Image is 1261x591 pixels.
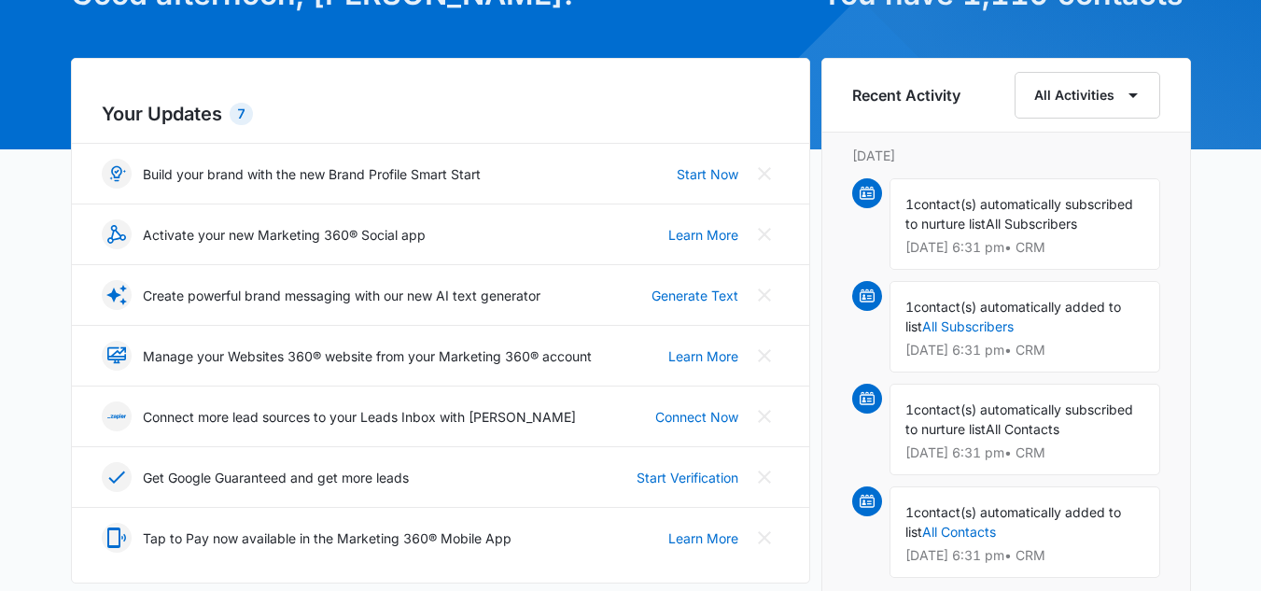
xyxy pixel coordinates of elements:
[1015,72,1160,119] button: All Activities
[143,225,426,245] p: Activate your new Marketing 360® Social app
[637,468,738,487] a: Start Verification
[668,225,738,245] a: Learn More
[750,219,779,249] button: Close
[986,216,1077,232] span: All Subscribers
[905,401,1133,437] span: contact(s) automatically subscribed to nurture list
[143,286,540,305] p: Create powerful brand messaging with our new AI text generator
[677,164,738,184] a: Start Now
[750,280,779,310] button: Close
[652,286,738,305] a: Generate Text
[365,557,825,586] span: Introducing the new Brand Profile Smart Start
[852,84,960,106] h6: Recent Activity
[922,524,996,540] a: All Contacts
[905,504,1121,540] span: contact(s) automatically added to list
[905,196,1133,232] span: contact(s) automatically subscribed to nurture list
[922,318,1014,334] a: All Subscribers
[905,241,1144,254] p: [DATE] 6:31 pm • CRM
[143,407,576,427] p: Connect more lead sources to your Leads Inbox with [PERSON_NAME]
[230,103,253,125] div: 7
[655,407,738,427] a: Connect Now
[905,196,914,212] span: 1
[905,299,914,315] span: 1
[750,401,779,431] button: Close
[852,146,1160,165] p: [DATE]
[750,341,779,371] button: Close
[750,159,779,189] button: Close
[986,421,1059,437] span: All Contacts
[750,523,779,553] button: Close
[668,528,738,548] a: Learn More
[905,344,1144,357] p: [DATE] 6:31 pm • CRM
[102,100,779,128] h2: Your Updates
[905,446,1144,459] p: [DATE] 6:31 pm • CRM
[668,346,738,366] a: Learn More
[905,504,914,520] span: 1
[143,164,481,184] p: Build your brand with the new Brand Profile Smart Start
[905,401,914,417] span: 1
[894,43,928,77] a: Close modal
[143,346,592,366] p: Manage your Websites 360® website from your Marketing 360® account
[143,528,511,548] p: Tap to Pay now available in the Marketing 360® Mobile App
[905,299,1121,334] span: contact(s) automatically added to list
[905,549,1144,562] p: [DATE] 6:31 pm • CRM
[750,462,779,492] button: Close
[328,105,934,144] h1: Build your brand profile in minutes
[143,468,409,487] p: Get Google Guaranteed and get more leads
